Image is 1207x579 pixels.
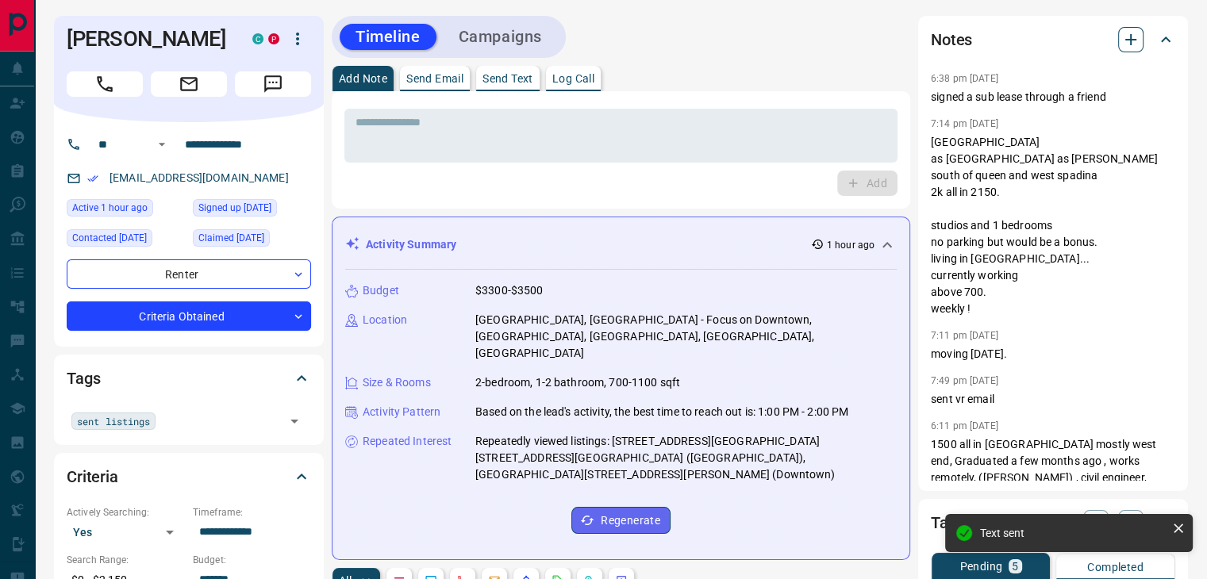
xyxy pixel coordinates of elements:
[67,199,185,221] div: Tue Oct 14 2025
[87,173,98,184] svg: Email Verified
[268,33,279,44] div: property.ca
[67,464,118,489] h2: Criteria
[363,374,431,391] p: Size & Rooms
[363,282,399,299] p: Budget
[193,553,311,567] p: Budget:
[827,238,874,252] p: 1 hour ago
[67,229,185,251] div: Thu Mar 27 2025
[475,282,543,299] p: $3300-$3500
[931,73,998,84] p: 6:38 pm [DATE]
[959,561,1002,572] p: Pending
[151,71,227,97] span: Email
[1087,562,1144,573] p: Completed
[475,404,848,420] p: Based on the lead's activity, the best time to reach out is: 1:00 PM - 2:00 PM
[475,312,897,362] p: [GEOGRAPHIC_DATA], [GEOGRAPHIC_DATA] - Focus on Downtown, [GEOGRAPHIC_DATA], [GEOGRAPHIC_DATA], [...
[339,73,387,84] p: Add Note
[72,230,147,246] span: Contacted [DATE]
[475,374,680,391] p: 2-bedroom, 1-2 bathroom, 700-1100 sqft
[67,458,311,496] div: Criteria
[72,200,148,216] span: Active 1 hour ago
[363,433,452,450] p: Repeated Interest
[67,505,185,520] p: Actively Searching:
[552,73,594,84] p: Log Call
[67,520,185,545] div: Yes
[193,505,311,520] p: Timeframe:
[931,504,1175,542] div: Tasks
[980,527,1166,539] div: Text sent
[152,135,171,154] button: Open
[363,404,440,420] p: Activity Pattern
[110,171,289,184] a: [EMAIL_ADDRESS][DOMAIN_NAME]
[345,230,897,259] div: Activity Summary1 hour ago
[443,24,558,50] button: Campaigns
[1012,561,1018,572] p: 5
[931,89,1175,105] p: signed a sub lease through a friend
[931,21,1175,59] div: Notes
[931,346,1175,362] p: moving [DATE].
[363,312,407,328] p: Location
[252,33,263,44] div: condos.ca
[77,413,150,429] span: sent listings
[67,366,100,391] h2: Tags
[931,375,998,386] p: 7:49 pm [DATE]
[475,433,897,483] p: Repeatedly viewed listings: [STREET_ADDRESS][GEOGRAPHIC_DATA][STREET_ADDRESS][GEOGRAPHIC_DATA] ([...
[931,391,1175,408] p: sent vr email
[931,510,971,535] h2: Tasks
[198,200,271,216] span: Signed up [DATE]
[193,199,311,221] div: Tue May 11 2021
[193,229,311,251] div: Thu Oct 19 2023
[931,134,1175,317] p: [GEOGRAPHIC_DATA] as [GEOGRAPHIC_DATA] as [PERSON_NAME] south of queen and west spadina 2k all in...
[67,71,143,97] span: Call
[67,301,311,331] div: Criteria Obtained
[931,118,998,129] p: 7:14 pm [DATE]
[931,27,972,52] h2: Notes
[931,330,998,341] p: 7:11 pm [DATE]
[67,553,185,567] p: Search Range:
[571,507,671,534] button: Regenerate
[931,436,1175,503] p: 1500 all in [GEOGRAPHIC_DATA] mostly west end, Graduated a few months ago , works remotely, ([PER...
[931,420,998,431] p: 6:11 pm [DATE]
[340,24,436,50] button: Timeline
[67,359,311,397] div: Tags
[67,259,311,289] div: Renter
[198,230,264,246] span: Claimed [DATE]
[406,73,463,84] p: Send Email
[482,73,533,84] p: Send Text
[235,71,311,97] span: Message
[283,410,306,432] button: Open
[366,236,456,253] p: Activity Summary
[67,26,229,52] h1: [PERSON_NAME]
